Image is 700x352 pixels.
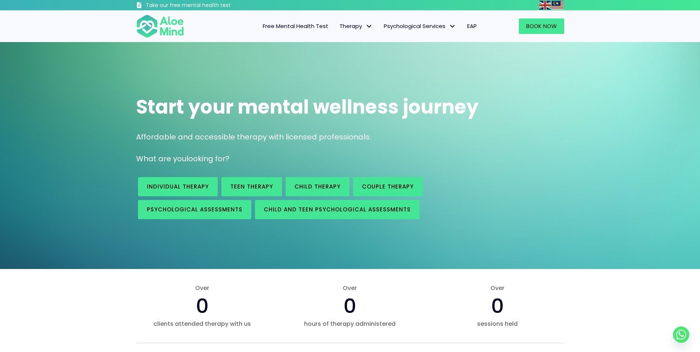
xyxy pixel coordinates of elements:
[221,177,282,196] a: Teen Therapy
[344,292,356,320] span: 0
[294,183,341,190] span: Child Therapy
[353,177,423,196] a: Couple therapy
[230,183,273,190] span: Teen Therapy
[196,292,209,320] span: 0
[491,292,504,320] span: 0
[462,18,482,34] a: EAP
[539,1,551,10] img: en
[186,153,230,164] span: looking for?
[136,93,479,120] span: Start your mental wellness journey
[552,1,563,10] img: ms
[552,1,564,9] a: Malay
[136,2,270,10] a: Take our free mental health test
[136,153,186,164] span: What are you
[147,206,242,213] span: Psychological assessments
[255,200,420,219] a: Child and Teen Psychological assessments
[519,18,564,34] a: Book Now
[526,22,557,30] span: Book Now
[334,18,378,34] a: TherapyTherapy: submenu
[257,18,334,34] a: Free Mental Health Test
[138,177,218,196] a: Individual therapy
[138,200,251,219] a: Psychological assessments
[431,284,564,292] span: Over
[539,1,552,9] a: English
[364,21,375,32] span: Therapy: submenu
[264,206,411,213] span: Child and Teen Psychological assessments
[378,18,462,34] a: Psychological ServicesPsychological Services: submenu
[283,320,416,328] span: hours of therapy administered
[147,183,209,190] span: Individual therapy
[136,132,564,142] p: Affordable and accessible therapy with licensed professionals.
[263,22,328,30] span: Free Mental Health Test
[194,18,482,34] nav: Menu
[136,320,269,328] span: clients attended therapy with us
[339,22,373,30] span: Therapy
[431,320,564,328] span: sessions held
[286,177,349,196] a: Child Therapy
[136,14,184,38] img: Aloe mind Logo
[146,2,270,9] h3: Take our free mental health test
[362,183,414,190] span: Couple therapy
[283,284,416,292] span: Over
[467,22,477,30] span: EAP
[673,327,689,343] a: Whatsapp
[136,284,269,292] span: Over
[447,21,458,32] span: Psychological Services: submenu
[384,22,456,30] span: Psychological Services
